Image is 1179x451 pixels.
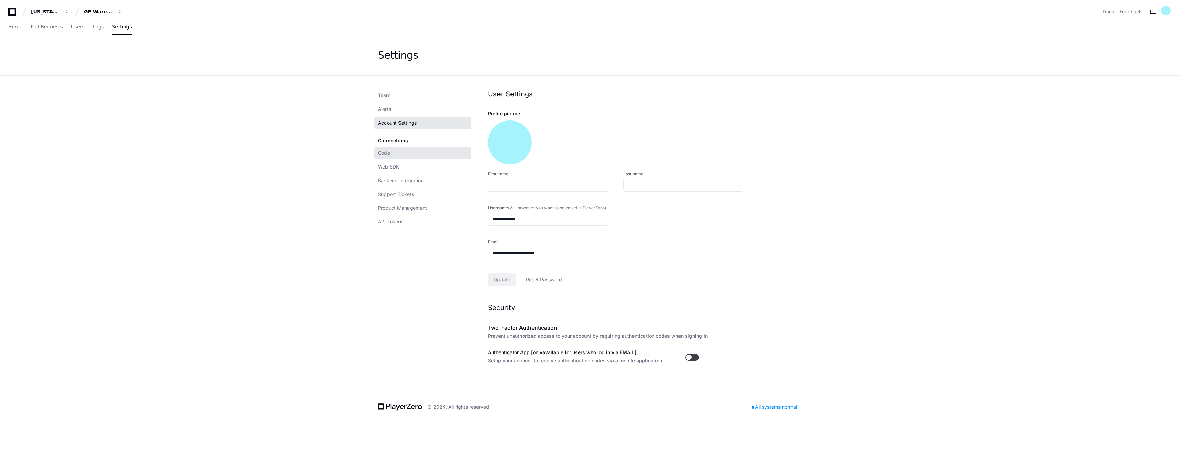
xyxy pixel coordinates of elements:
a: Account Settings [374,117,471,129]
span: Web SDK [378,163,399,170]
a: Code [374,147,471,159]
span: Users [71,25,85,29]
div: Profile picture [488,110,801,117]
a: Support Tickets [374,188,471,200]
p: Setup your account to receive authentication codes via a mobile application. [488,357,663,365]
span: Account Settings [378,119,417,126]
span: Code [378,150,390,157]
a: Alerts [374,103,471,115]
u: only [533,349,542,355]
div: © 2024. All rights reserved. [427,404,491,410]
span: Reset Password [522,276,565,283]
a: Pull Requests [31,19,63,35]
span: Product Management [378,205,427,211]
a: Settings [112,19,132,35]
div: GP-WarehouseControlCenterWCC) [84,8,113,15]
label: Username [488,205,620,211]
h3: Authenticator App [ available for users who log in via EMAIL] [488,348,663,357]
div: [US_STATE] Pacific [31,8,60,15]
span: Pull Requests [31,25,63,29]
a: Web SDK [374,161,471,173]
button: Feedback [1120,8,1142,15]
span: Support Tickets [378,191,414,198]
label: Last name [623,171,755,177]
span: Home [8,25,22,29]
a: Logs [93,19,104,35]
span: Logs [93,25,104,29]
label: Email [488,239,620,245]
a: Backend Integration [374,174,471,187]
button: Reset Password [516,273,571,286]
span: API Tokens [378,218,403,225]
h2: Two-Factor Authentication [488,324,801,332]
div: All systems normal [748,402,801,412]
a: Home [8,19,22,35]
a: Team [374,89,471,102]
span: Alerts [378,106,391,113]
span: (@ - however you want to be called in PlayerZero) [508,205,606,210]
button: GP-WarehouseControlCenterWCC) [81,5,125,18]
span: Backend Integration [378,177,424,184]
a: Docs [1103,8,1114,15]
span: Settings [112,25,132,29]
label: First name [488,171,620,177]
a: API Tokens [374,216,471,228]
a: Users [71,19,85,35]
span: Team [378,92,390,99]
a: Product Management [374,202,471,214]
h1: Security [488,303,801,312]
button: [US_STATE] Pacific [28,5,72,18]
div: Settings [378,49,418,61]
h1: User Settings [488,89,533,99]
p: Prevent unauthorized access to your account by requiring authentication codes when signing in [488,332,801,340]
